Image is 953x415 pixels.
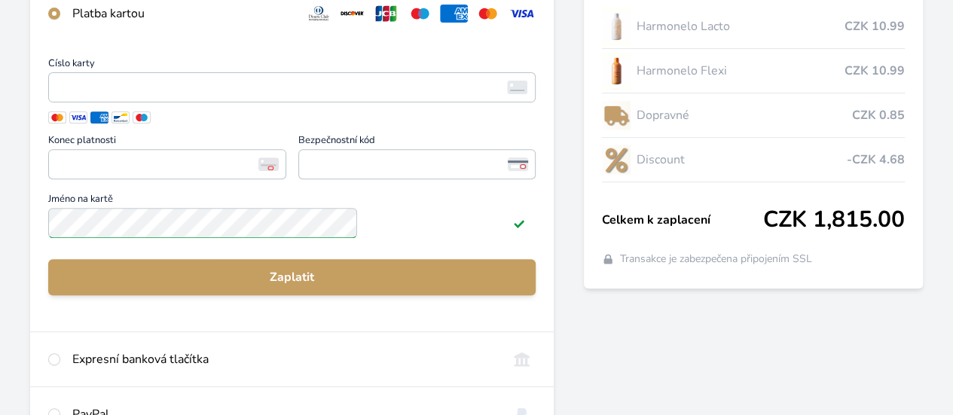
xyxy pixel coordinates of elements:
[474,5,502,23] img: mc.svg
[406,5,434,23] img: maestro.svg
[845,17,905,35] span: CZK 10.99
[48,59,536,72] span: Číslo karty
[602,8,631,45] img: CLEAN_LACTO_se_stinem_x-hi-lo.jpg
[602,52,631,90] img: CLEAN_FLEXI_se_stinem_x-hi_(1)-lo.jpg
[48,194,536,208] span: Jméno na kartě
[305,5,333,23] img: diners.svg
[298,136,536,149] span: Bezpečnostní kód
[847,151,905,169] span: -CZK 4.68
[507,81,527,94] img: card
[338,5,366,23] img: discover.svg
[513,217,525,229] img: Platné pole
[48,259,536,295] button: Zaplatit
[637,17,845,35] span: Harmonelo Lacto
[602,211,763,229] span: Celkem k zaplacení
[637,106,852,124] span: Dopravné
[602,141,631,179] img: discount-lo.png
[852,106,905,124] span: CZK 0.85
[508,5,536,23] img: visa.svg
[258,157,279,171] img: Konec platnosti
[55,154,279,175] iframe: Iframe pro datum vypršení platnosti
[55,77,529,98] iframe: Iframe pro číslo karty
[620,252,812,267] span: Transakce je zabezpečena připojením SSL
[637,62,845,80] span: Harmonelo Flexi
[845,62,905,80] span: CZK 10.99
[440,5,468,23] img: amex.svg
[508,350,536,368] img: onlineBanking_CZ.svg
[763,206,905,233] span: CZK 1,815.00
[602,96,631,134] img: delivery-lo.png
[372,5,400,23] img: jcb.svg
[637,151,847,169] span: Discount
[60,268,524,286] span: Zaplatit
[305,154,530,175] iframe: Iframe pro bezpečnostní kód
[48,208,357,238] input: Jméno na kartěPlatné pole
[48,136,286,149] span: Konec platnosti
[72,350,496,368] div: Expresní banková tlačítka
[72,5,293,23] div: Platba kartou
